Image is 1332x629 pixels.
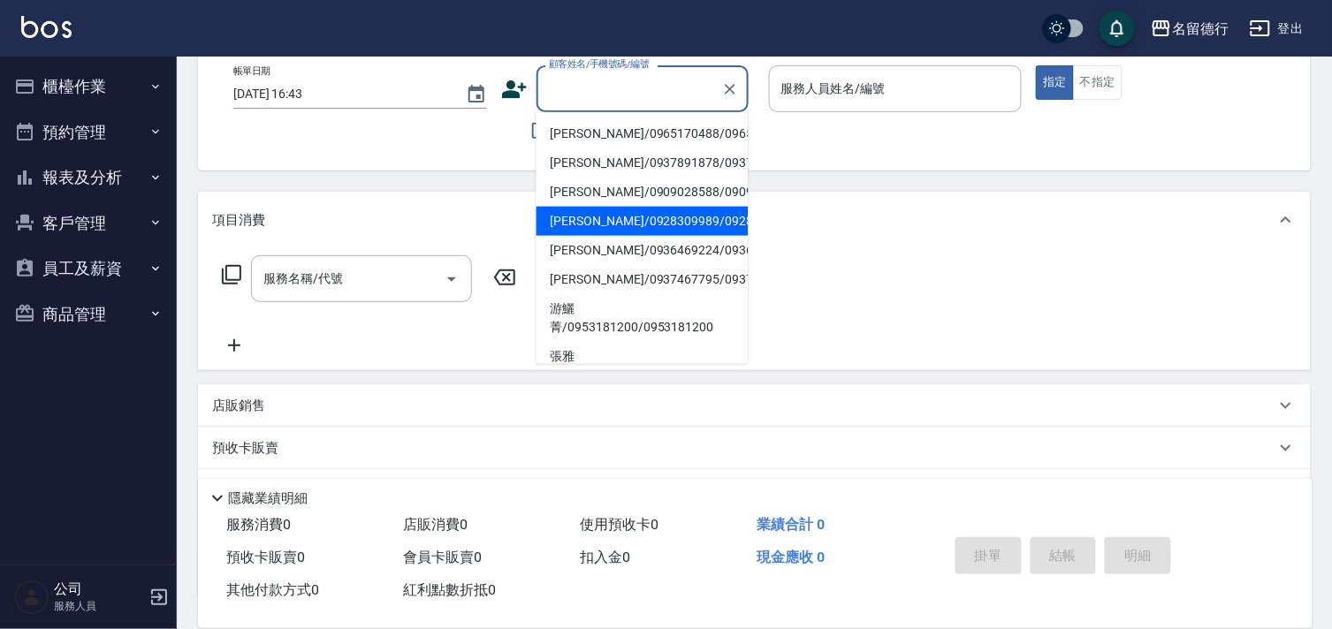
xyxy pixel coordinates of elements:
label: 帳單日期 [233,64,270,78]
li: [PERSON_NAME]/0928309989/0928309989 [537,207,749,236]
div: 店販銷售 [198,384,1311,427]
button: Choose date, selected date is 2025-09-07 [455,73,498,116]
p: 隱藏業績明細 [228,489,308,508]
span: 其他付款方式 0 [226,581,319,598]
li: [PERSON_NAME]/0936469224/0936469224 [537,236,749,265]
p: 服務人員 [54,598,144,614]
button: 指定 [1036,65,1074,100]
h5: 公司 [54,580,144,598]
li: [PERSON_NAME]/0937891878/0937891878 [537,148,749,178]
li: [PERSON_NAME]/0965170488/0965170488 [537,119,749,148]
li: [PERSON_NAME]/0909028588/0909028588 [537,178,749,207]
input: YYYY/MM/DD hh:mm [233,80,448,109]
span: 使用預收卡 0 [580,516,658,533]
span: 扣入金 0 [580,549,630,565]
button: save [1100,11,1135,46]
button: 客戶管理 [7,201,170,246]
span: 業績合計 0 [757,516,825,533]
button: 名留德行 [1144,11,1236,47]
div: 使用預收卡 [198,469,1311,512]
span: 服務消費 0 [226,516,291,533]
p: 預收卡販賣 [212,439,278,458]
p: 項目消費 [212,211,265,230]
button: 報表及分析 [7,155,170,201]
label: 顧客姓名/手機號碼/編號 [549,57,650,71]
button: Open [438,265,466,293]
p: 店販銷售 [212,397,265,415]
li: 游鱺菁/0953181200/0953181200 [537,294,749,342]
span: 店販消費 0 [403,516,468,533]
button: 櫃檯作業 [7,64,170,110]
img: Logo [21,16,72,38]
div: 項目消費 [198,192,1311,248]
span: 預收卡販賣 0 [226,549,305,565]
li: [PERSON_NAME]/0937467795/0937467795 [537,265,749,294]
button: 預約管理 [7,110,170,155]
div: 名留德行 [1172,18,1229,40]
button: 登出 [1243,12,1311,45]
div: 預收卡販賣 [198,427,1311,469]
button: 不指定 [1073,65,1123,100]
img: Person [14,580,49,615]
button: 商品管理 [7,292,170,337]
span: 現金應收 0 [757,549,825,565]
button: Clear [718,77,742,102]
span: 紅利點數折抵 0 [403,581,496,598]
span: 會員卡販賣 0 [403,549,482,565]
button: 員工及薪資 [7,246,170,292]
li: 張雅涵/0953127875/0953127875 [537,342,749,390]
